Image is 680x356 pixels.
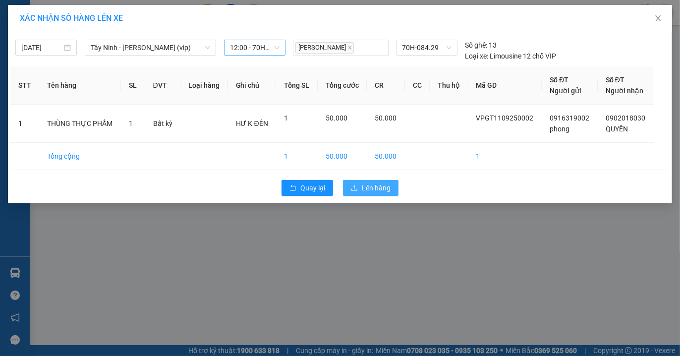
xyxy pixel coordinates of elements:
[282,180,333,196] button: rollbackQuay lại
[205,45,211,51] span: down
[39,105,121,143] td: THÙNG THỰC PHẨM
[405,66,430,105] th: CC
[367,66,404,105] th: CR
[3,72,60,78] span: In ngày:
[145,66,180,105] th: ĐVT
[606,87,643,95] span: Người nhận
[367,143,404,170] td: 50.000
[550,76,568,84] span: Số ĐT
[644,5,672,33] button: Close
[3,6,48,50] img: logo
[276,143,317,170] td: 1
[10,105,39,143] td: 1
[91,40,210,55] span: Tây Ninh - Hồ Chí Minh (vip)
[606,125,628,133] span: QUYỀN
[39,66,121,105] th: Tên hàng
[318,66,367,105] th: Tổng cước
[276,66,317,105] th: Tổng SL
[347,45,352,50] span: close
[78,30,136,42] span: 01 Võ Văn Truyện, KP.1, Phường 2
[145,105,180,143] td: Bất kỳ
[362,182,391,193] span: Lên hàng
[430,66,468,105] th: Thu hộ
[78,44,121,50] span: Hotline: 19001152
[50,63,104,70] span: VPGT1109250002
[654,14,662,22] span: close
[468,66,542,105] th: Mã GD
[468,143,542,170] td: 1
[236,119,268,127] span: HƯ K ĐỀN
[21,42,62,53] input: 11/09/2025
[476,114,534,122] span: VPGT1109250002
[22,72,60,78] span: 12:19:58 [DATE]
[606,76,624,84] span: Số ĐT
[375,114,397,122] span: 50.000
[351,184,358,192] span: upload
[295,42,354,54] span: [PERSON_NAME]
[318,143,367,170] td: 50.000
[39,143,121,170] td: Tổng cộng
[465,40,497,51] div: 13
[20,13,123,23] span: XÁC NHẬN SỐ HÀNG LÊN XE
[228,66,277,105] th: Ghi chú
[465,51,489,61] span: Loại xe:
[402,40,452,55] span: 70H-084.29
[465,51,557,61] div: Limousine 12 chỗ VIP
[78,5,136,14] strong: ĐỒNG PHƯỚC
[180,66,228,105] th: Loại hàng
[78,16,133,28] span: Bến xe [GEOGRAPHIC_DATA]
[10,66,39,105] th: STT
[550,87,581,95] span: Người gửi
[121,66,145,105] th: SL
[326,114,347,122] span: 50.000
[230,40,280,55] span: 12:00 - 70H-084.29
[289,184,296,192] span: rollback
[27,54,121,61] span: -----------------------------------------
[606,114,645,122] span: 0902018030
[3,64,104,70] span: [PERSON_NAME]:
[300,182,325,193] span: Quay lại
[550,114,589,122] span: 0916319002
[343,180,398,196] button: uploadLên hàng
[465,40,488,51] span: Số ghế:
[284,114,288,122] span: 1
[129,119,133,127] span: 1
[550,125,569,133] span: phong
